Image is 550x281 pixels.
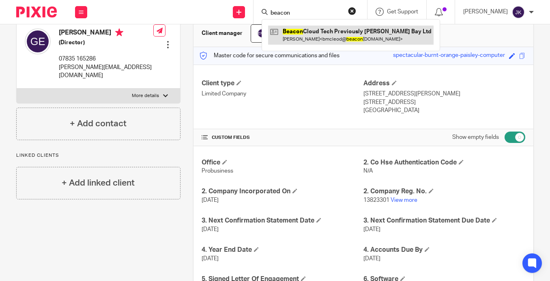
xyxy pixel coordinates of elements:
h4: 2. Company Reg. No. [363,187,525,196]
h4: 3. Next Confirmation Statement Date [202,216,363,225]
span: [DATE] [202,227,219,232]
h4: Address [363,79,525,88]
input: Search [270,10,343,17]
span: [DATE] [202,197,219,203]
h3: Client manager [202,29,243,37]
p: [GEOGRAPHIC_DATA] [363,106,525,115]
img: svg%3E [257,28,267,38]
h4: Office [202,158,363,167]
h4: Client type [202,79,363,88]
span: [DATE] [363,256,380,262]
p: [PERSON_NAME] [463,8,508,16]
img: svg%3E [25,28,51,54]
h4: 4. Year End Date [202,246,363,254]
img: Pixie [16,6,57,17]
h4: [PERSON_NAME] [59,28,153,39]
p: Limited Company [202,90,363,98]
h4: + Add contact [70,117,127,130]
h5: (Director) [59,39,153,47]
a: View more [391,197,417,203]
div: spectacular-burnt-orange-paisley-computer [393,51,505,61]
span: Get Support [387,9,418,15]
h4: 4. Accounts Due By [363,246,525,254]
h4: + Add linked client [62,177,135,189]
h4: CUSTOM FIELDS [202,134,363,141]
p: Linked clients [16,152,180,159]
label: Show empty fields [452,133,499,141]
button: Clear [348,7,356,15]
img: svg%3E [512,6,525,19]
p: [STREET_ADDRESS] [363,98,525,106]
span: N/A [363,168,373,174]
span: [DATE] [202,256,219,262]
span: Probusiness [202,168,233,174]
h4: 2. Co Hse Authentication Code [363,158,525,167]
span: 13823301 [363,197,389,203]
p: [STREET_ADDRESS][PERSON_NAME] [363,90,525,98]
p: 07835 165286 [59,55,153,63]
h4: 2. Company Incorporated On [202,187,363,196]
i: Primary [115,28,123,37]
h4: 3. Next Confirmation Statement Due Date [363,216,525,225]
p: [PERSON_NAME][EMAIL_ADDRESS][DOMAIN_NAME] [59,63,153,80]
p: More details [132,93,159,99]
p: Master code for secure communications and files [200,52,339,60]
span: [DATE] [363,227,380,232]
